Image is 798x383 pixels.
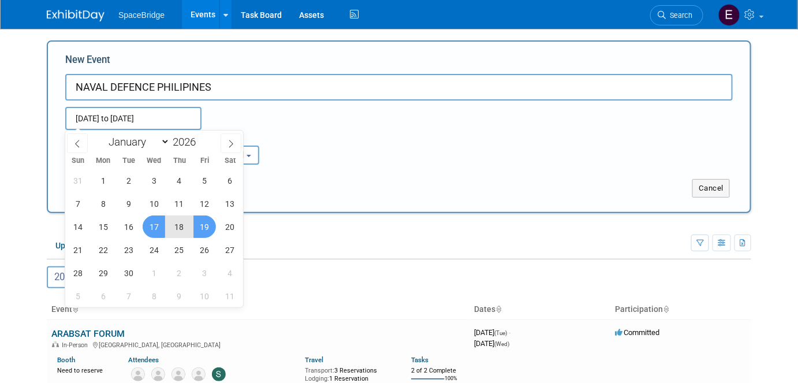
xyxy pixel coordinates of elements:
span: June 2, 2026 [117,169,140,192]
span: June 19, 2026 [193,215,216,238]
span: June 6, 2026 [219,169,241,192]
div: Attendance / Format: [65,130,163,145]
span: July 2, 2026 [168,262,191,284]
a: Upcoming31 [47,235,114,256]
span: June 3, 2026 [143,169,165,192]
img: David Gelerman [131,367,145,381]
span: - [509,328,510,337]
span: July 5, 2026 [66,285,89,307]
a: Booth [57,356,75,364]
span: June 26, 2026 [193,239,216,261]
select: Month [103,135,170,149]
span: July 11, 2026 [219,285,241,307]
span: June 15, 2026 [92,215,114,238]
div: Participation: [181,130,279,145]
span: [DATE] [474,339,509,348]
img: Mike Di Paolo [171,367,185,381]
span: Thu [167,157,192,165]
span: June 11, 2026 [168,192,191,215]
input: Name of Trade Show / Conference [65,74,733,101]
img: In-Person Event [52,341,59,347]
span: June 25, 2026 [168,239,191,261]
button: Cancel [692,179,730,198]
span: June 17, 2026 [143,215,165,238]
div: 3 Reservations 1 Reservation [305,365,394,382]
input: Year [170,135,204,148]
span: Search [666,11,692,20]
span: Sun [65,157,91,165]
input: Start Date - End Date [65,107,202,130]
span: July 10, 2026 [193,285,216,307]
span: Committed [615,328,659,337]
span: June 1, 2026 [92,169,114,192]
span: June 22, 2026 [92,239,114,261]
span: 2025 [54,271,90,282]
img: ExhibitDay [47,10,105,21]
span: June 14, 2026 [66,215,89,238]
span: Fri [192,157,218,165]
th: Dates [469,300,610,319]
span: Transport: [305,367,334,374]
th: Participation [610,300,751,319]
span: June 7, 2026 [66,192,89,215]
span: Tue [116,157,141,165]
span: June 16, 2026 [117,215,140,238]
a: Sort by Start Date [495,304,501,314]
span: June 18, 2026 [168,215,191,238]
span: June 24, 2026 [143,239,165,261]
a: Sort by Event Name [72,304,78,314]
span: [DATE] [474,328,510,337]
a: Travel [305,356,323,364]
a: ARABSAT FORUM [51,328,125,339]
span: June 30, 2026 [117,262,140,284]
span: (Tue) [494,330,507,336]
img: Jamil Joseph [151,367,165,381]
span: Mon [91,157,116,165]
span: June 20, 2026 [219,215,241,238]
span: July 9, 2026 [168,285,191,307]
span: July 1, 2026 [143,262,165,284]
span: June 13, 2026 [219,192,241,215]
span: June 12, 2026 [193,192,216,215]
label: New Event [65,53,110,71]
span: July 4, 2026 [219,262,241,284]
span: June 27, 2026 [219,239,241,261]
a: Tasks [411,356,428,364]
span: July 6, 2026 [92,285,114,307]
span: Wed [141,157,167,165]
span: Sat [218,157,243,165]
span: Lodging: [305,375,329,382]
div: 2 of 2 Complete [411,367,465,375]
span: June 10, 2026 [143,192,165,215]
a: Sort by Participation Type [663,304,669,314]
span: In-Person [62,341,91,349]
div: [GEOGRAPHIC_DATA], [GEOGRAPHIC_DATA] [51,340,465,349]
span: June 9, 2026 [117,192,140,215]
span: (Wed) [494,341,509,347]
span: June 23, 2026 [117,239,140,261]
span: June 4, 2026 [168,169,191,192]
img: Nick Muttai [192,367,206,381]
button: 202548 [47,266,105,288]
span: June 29, 2026 [92,262,114,284]
a: Search [650,5,703,25]
span: June 21, 2026 [66,239,89,261]
img: Elizabeth Gelerman [718,4,740,26]
img: Stella Gelerman [212,367,226,381]
span: July 8, 2026 [143,285,165,307]
span: June 28, 2026 [66,262,89,284]
span: June 8, 2026 [92,192,114,215]
span: May 31, 2026 [66,169,89,192]
span: July 3, 2026 [193,262,216,284]
a: Attendees [128,356,159,364]
th: Event [47,300,469,319]
span: June 5, 2026 [193,169,216,192]
span: SpaceBridge [118,10,165,20]
span: July 7, 2026 [117,285,140,307]
div: Need to reserve [57,365,111,375]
